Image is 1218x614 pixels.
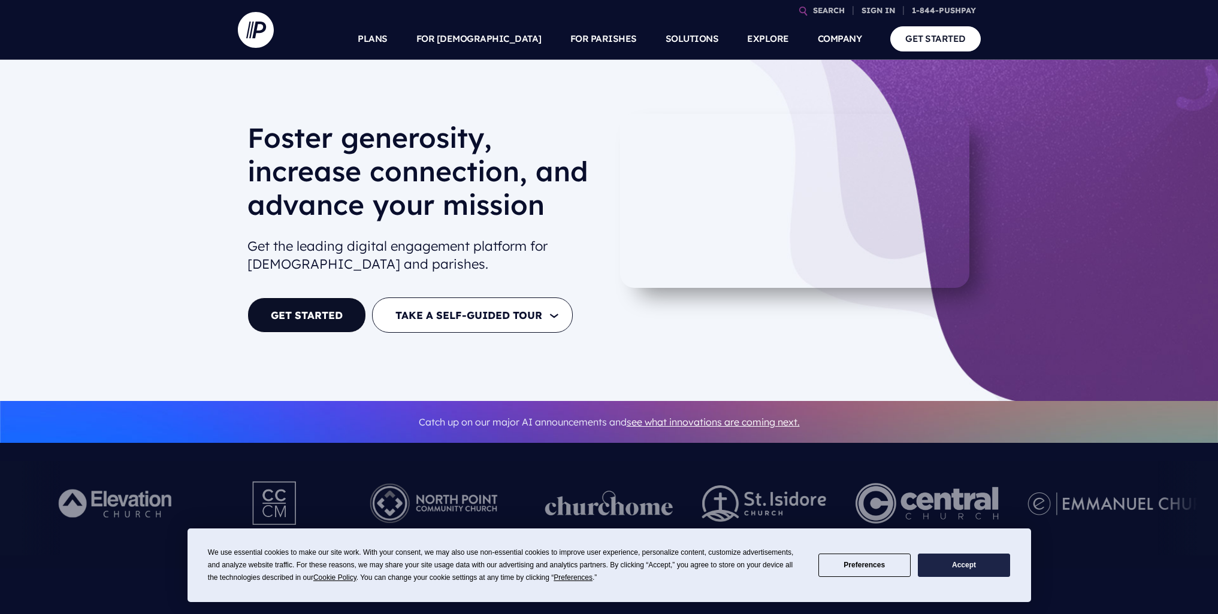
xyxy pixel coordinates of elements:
[247,297,366,333] a: GET STARTED
[358,18,388,60] a: PLANS
[208,546,804,584] div: We use essential cookies to make our site work. With your consent, we may also use non-essential ...
[702,485,826,522] img: pp_logos_2
[627,416,800,428] a: see what innovations are coming next.
[247,409,971,436] p: Catch up on our major AI announcements and
[570,18,637,60] a: FOR PARISHES
[188,528,1031,602] div: Cookie Consent Prompt
[247,121,600,231] h1: Foster generosity, increase connection, and advance your mission
[247,232,600,279] h2: Get the leading digital engagement platform for [DEMOGRAPHIC_DATA] and parishes.
[351,470,516,536] img: Pushpay_Logo__NorthPoint
[818,18,862,60] a: COMPANY
[855,470,998,536] img: Central Church Henderson NV
[818,554,911,577] button: Preferences
[747,18,789,60] a: EXPLORE
[372,297,573,333] button: TAKE A SELF-GUIDED TOUR
[666,18,719,60] a: SOLUTIONS
[545,491,673,516] img: pp_logos_1
[34,470,199,536] img: Pushpay_Logo__Elevation
[228,470,322,536] img: Pushpay_Logo__CCM
[918,554,1010,577] button: Accept
[313,573,356,582] span: Cookie Policy
[554,573,593,582] span: Preferences
[890,26,981,51] a: GET STARTED
[416,18,542,60] a: FOR [DEMOGRAPHIC_DATA]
